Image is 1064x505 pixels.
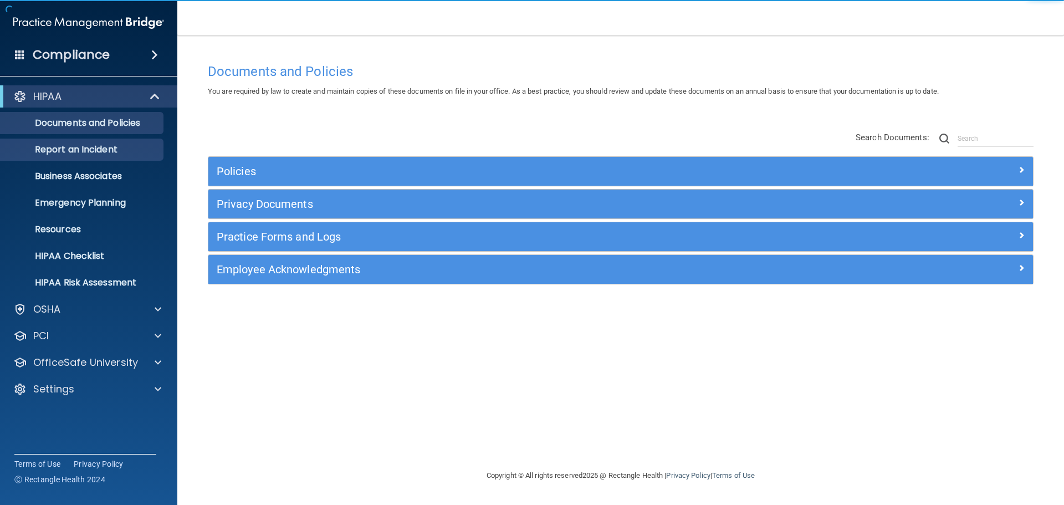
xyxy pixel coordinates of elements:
p: OfficeSafe University [33,356,138,369]
p: PCI [33,329,49,343]
p: Documents and Policies [7,118,158,129]
div: Copyright © All rights reserved 2025 @ Rectangle Health | | [418,458,823,493]
img: PMB logo [13,12,164,34]
span: Ⓒ Rectangle Health 2024 [14,474,105,485]
h5: Employee Acknowledgments [217,263,819,276]
p: HIPAA Checklist [7,251,158,262]
span: Search Documents: [856,132,929,142]
p: Emergency Planning [7,197,158,208]
a: Privacy Policy [666,471,710,480]
a: Terms of Use [712,471,755,480]
a: Privacy Policy [74,458,124,470]
a: Settings [13,382,161,396]
p: OSHA [33,303,61,316]
iframe: Drift Widget Chat Controller [872,426,1051,471]
p: HIPAA Risk Assessment [7,277,158,288]
a: OfficeSafe University [13,356,161,369]
a: Practice Forms and Logs [217,228,1025,246]
h4: Compliance [33,47,110,63]
p: Report an Incident [7,144,158,155]
a: Terms of Use [14,458,60,470]
h4: Documents and Policies [208,64,1034,79]
p: Resources [7,224,158,235]
a: OSHA [13,303,161,316]
h5: Privacy Documents [217,198,819,210]
p: Business Associates [7,171,158,182]
p: HIPAA [33,90,62,103]
h5: Policies [217,165,819,177]
img: ic-search.3b580494.png [939,134,949,144]
a: Employee Acknowledgments [217,261,1025,278]
h5: Practice Forms and Logs [217,231,819,243]
a: PCI [13,329,161,343]
input: Search [958,130,1034,147]
a: HIPAA [13,90,161,103]
p: Settings [33,382,74,396]
a: Privacy Documents [217,195,1025,213]
span: You are required by law to create and maintain copies of these documents on file in your office. ... [208,87,939,95]
a: Policies [217,162,1025,180]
